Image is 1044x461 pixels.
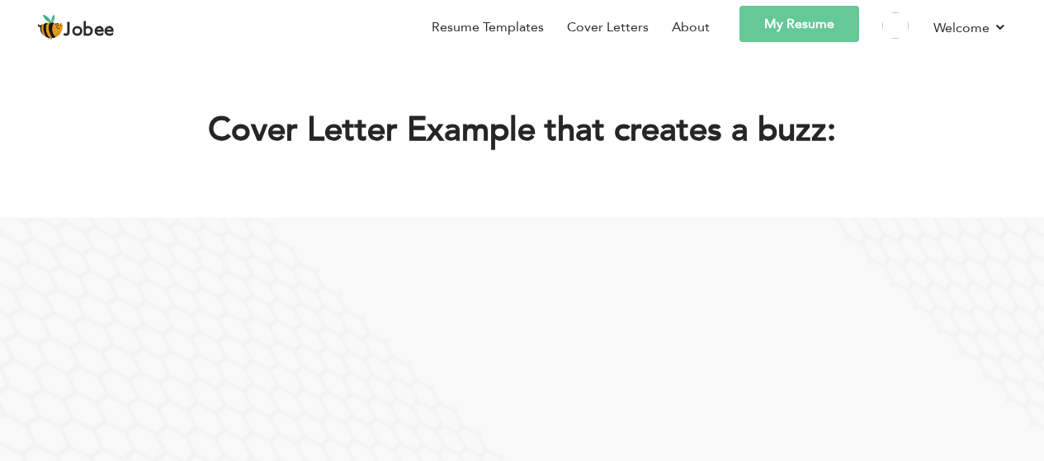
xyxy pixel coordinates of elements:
img: jobee.io [37,14,64,40]
a: Welcome [933,17,1007,38]
a: Cover Letters [567,17,649,37]
a: Jobee [37,14,115,40]
img: Profile Img [882,12,909,39]
a: About [672,17,710,37]
h1: Cover Letter Example that creates a buzz: [40,109,1004,152]
a: Resume Templates [432,17,544,37]
a: My Resume [739,6,859,42]
span: Jobee [64,21,115,40]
